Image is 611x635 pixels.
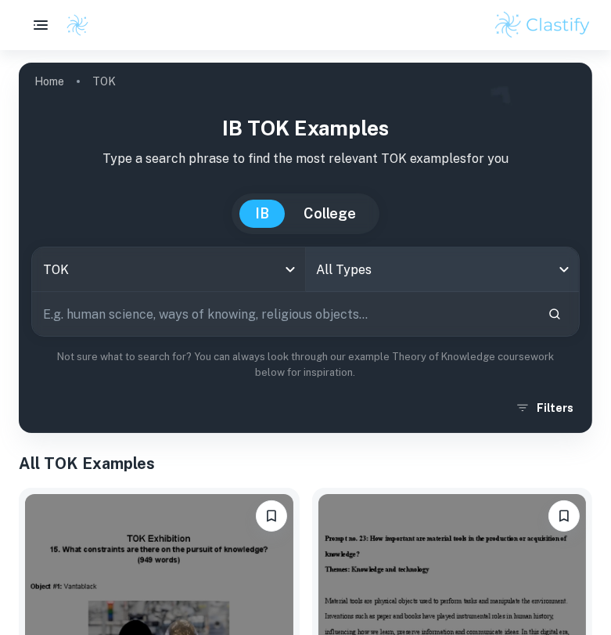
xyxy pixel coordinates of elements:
div: TOK [32,247,305,291]
img: Clastify logo [493,9,592,41]
button: Search [541,301,568,327]
button: IB [239,200,285,228]
button: Please log in to bookmark exemplars [548,500,580,532]
button: College [288,200,372,228]
input: E.g. human science, ways of knowing, religious objects... [32,292,535,336]
img: profile cover [19,63,592,433]
p: Type a search phrase to find the most relevant TOK examples for you [31,150,580,168]
a: Home [34,70,64,92]
div: All Types [306,247,580,291]
p: Not sure what to search for? You can always look through our example Theory of Knowledge coursewo... [31,349,580,381]
h1: IB TOK examples [31,113,580,143]
img: Clastify logo [66,13,89,37]
h1: All TOK Examples [19,452,592,475]
button: Filters [512,394,580,422]
button: Please log in to bookmark exemplars [256,500,287,532]
a: Clastify logo [56,13,89,37]
p: TOK [92,73,116,90]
